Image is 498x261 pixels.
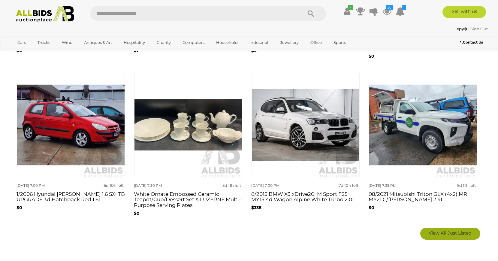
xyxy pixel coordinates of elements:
[104,183,124,188] strong: 6d 10h left
[457,26,468,31] a: epy
[246,38,272,47] a: Industrial
[382,6,391,17] a: 20
[134,182,186,189] div: [DATE] 7:30 PM
[339,183,358,188] strong: 7d 10h left
[306,38,326,47] a: Office
[343,6,352,17] a: ✔
[212,38,242,47] a: Household
[17,71,125,223] a: [DATE] 7:00 PM 6d 10h left 1/2006 Hyundai [PERSON_NAME] 1.6 SXi TB UPGRADE 3d Hatchback Red 1.6L $0
[457,183,476,188] strong: 5d 11h left
[80,38,116,47] a: Antiques & Art
[460,40,483,44] b: Contact Us
[134,71,242,223] a: [DATE] 7:30 PM 5d 11h left White Ornate Embossed Ceramic Teapot/Cup/Dessert Set & LUZERNE Multi-P...
[429,230,472,236] span: View All Just Listed
[251,182,303,189] div: [DATE] 7:00 PM
[17,71,125,179] img: 1/2006 Hyundai Getz 1.6 SXi TB UPGRADE 3d Hatchback Red 1.6L
[251,71,360,223] a: [DATE] 7:00 PM 7d 10h left 8/2015 BMW X3 xDrive20i M Sport F25 MY15 4d Wagon Alpine White Turbo 2...
[402,5,406,10] i: 1
[17,205,22,210] b: $0
[17,190,125,202] h3: 1/2006 Hyundai [PERSON_NAME] 1.6 SXi TB UPGRADE 3d Hatchback Red 1.6L
[386,5,393,10] i: 20
[17,182,68,189] div: [DATE] 7:00 PM
[58,38,76,47] a: Wine
[369,71,477,179] img: 08/2021 Mitsubishi Triton GLX (4x2) MR MY21 C/Chas White 2.4L
[369,33,477,51] h3: 07/2014 Audi Q3 TFSI Quattro (AWD) 125kw 8U MY14 4d Wagon Phantom Black Pearl Turbo 2.0L
[134,211,140,216] b: $0
[468,26,469,31] span: |
[134,71,242,179] img: White Ornate Embossed Ceramic Teapot/Cup/Dessert Set & LUZERNE Multi-Purpose Serving Plates
[420,228,480,240] a: View All Just Listed
[396,6,405,17] a: 1
[369,71,477,223] a: [DATE] 7:35 PM 5d 11h left 08/2021 Mitsubishi Triton GLX (4x2) MR MY21 C/[PERSON_NAME] 2.4L $0
[222,183,241,188] strong: 5d 11h left
[369,53,374,59] b: $0
[179,38,208,47] a: Computers
[14,38,30,47] a: Cars
[252,71,360,179] img: 8/2015 BMW X3 xDrive20i M Sport F25 MY15 4d Wagon Alpine White Turbo 2.0L
[276,38,303,47] a: Jewellery
[470,26,488,31] a: Sign Out
[251,205,261,210] b: $338
[134,190,242,208] h3: White Ornate Embossed Ceramic Teapot/Cup/Dessert Set & LUZERNE Multi-Purpose Serving Plates
[369,182,421,189] div: [DATE] 7:35 PM
[460,39,484,46] a: Contact Us
[14,47,64,57] a: [GEOGRAPHIC_DATA]
[34,38,54,47] a: Trucks
[296,6,326,21] button: Search
[457,26,467,31] strong: epy
[153,38,175,47] a: Charity
[251,190,360,202] h3: 8/2015 BMW X3 xDrive20i M Sport F25 MY15 4d Wagon Alpine White Turbo 2.0L
[442,6,486,18] a: Sell with us
[369,190,477,202] h3: 08/2021 Mitsubishi Triton GLX (4x2) MR MY21 C/[PERSON_NAME] 2.4L
[120,38,149,47] a: Hospitality
[369,205,374,210] b: $0
[348,5,353,10] i: ✔
[330,38,350,47] a: Sports
[13,6,78,23] img: Allbids.com.au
